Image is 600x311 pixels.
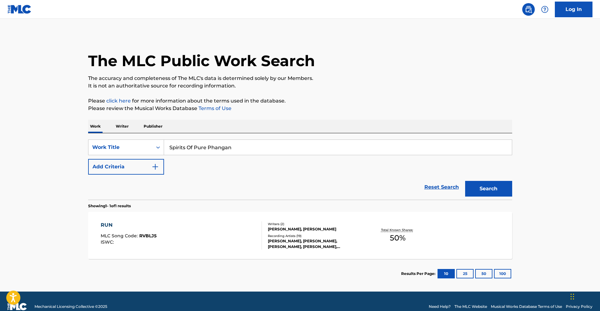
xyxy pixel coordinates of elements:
[421,180,462,194] a: Reset Search
[139,233,157,239] span: RVBLJ5
[88,105,512,112] p: Please review the Musical Works Database
[522,3,535,16] a: Public Search
[88,120,103,133] p: Work
[539,3,551,16] div: Help
[35,304,107,309] span: Mechanical Licensing Collective © 2025
[571,287,574,306] div: Ziehen
[268,226,363,232] div: [PERSON_NAME], [PERSON_NAME]
[456,269,474,278] button: 25
[268,222,363,226] div: Writers ( 2 )
[88,140,512,200] form: Search Form
[454,304,487,309] a: The MLC Website
[525,6,532,13] img: search
[101,221,157,229] div: RUN
[566,304,592,309] a: Privacy Policy
[101,233,139,239] span: MLC Song Code :
[8,5,32,14] img: MLC Logo
[569,281,600,311] iframe: Chat Widget
[106,98,131,104] a: click here
[114,120,130,133] p: Writer
[88,159,164,175] button: Add Criteria
[88,51,315,70] h1: The MLC Public Work Search
[142,120,164,133] p: Publisher
[569,281,600,311] div: Chat-Widget
[494,269,511,278] button: 100
[88,75,512,82] p: The accuracy and completeness of The MLC's data is determined solely by our Members.
[88,82,512,90] p: It is not an authoritative source for recording information.
[88,97,512,105] p: Please for more information about the terms used in the database.
[438,269,455,278] button: 10
[465,181,512,197] button: Search
[88,212,512,259] a: RUNMLC Song Code:RVBLJ5ISWC:Writers (2)[PERSON_NAME], [PERSON_NAME]Recording Artists (19)[PERSON_...
[268,238,363,250] div: [PERSON_NAME], [PERSON_NAME], [PERSON_NAME], [PERSON_NAME], [PERSON_NAME]
[381,228,415,232] p: Total Known Shares:
[268,234,363,238] div: Recording Artists ( 19 )
[390,232,406,244] span: 50 %
[197,105,231,111] a: Terms of Use
[88,203,131,209] p: Showing 1 - 1 of 1 results
[151,163,159,171] img: 9d2ae6d4665cec9f34b9.svg
[8,303,27,310] img: logo
[491,304,562,309] a: Musical Works Database Terms of Use
[101,239,115,245] span: ISWC :
[401,271,437,277] p: Results Per Page:
[555,2,592,17] a: Log In
[475,269,492,278] button: 50
[429,304,451,309] a: Need Help?
[541,6,549,13] img: help
[92,144,149,151] div: Work Title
